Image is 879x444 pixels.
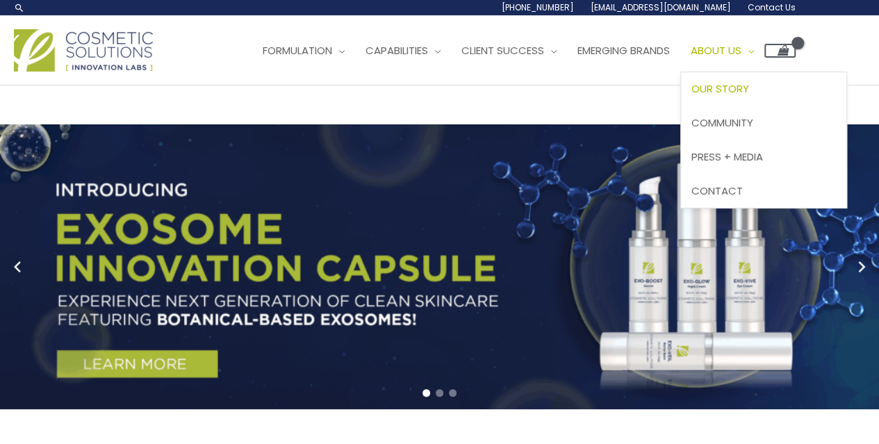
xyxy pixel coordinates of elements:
[691,43,741,58] span: About Us
[422,389,430,397] span: Go to slide 1
[851,256,872,277] button: Next slide
[567,30,680,72] a: Emerging Brands
[691,115,753,130] span: Community
[681,106,846,140] a: Community
[502,1,574,13] span: [PHONE_NUMBER]
[449,389,457,397] span: Go to slide 3
[681,72,846,106] a: Our Story
[591,1,731,13] span: [EMAIL_ADDRESS][DOMAIN_NAME]
[748,1,796,13] span: Contact Us
[242,30,796,72] nav: Site Navigation
[691,81,749,96] span: Our Story
[577,43,670,58] span: Emerging Brands
[691,183,743,198] span: Contact
[436,389,443,397] span: Go to slide 2
[14,2,25,13] a: Search icon link
[764,44,796,58] a: View Shopping Cart, empty
[451,30,567,72] a: Client Success
[355,30,451,72] a: Capabilities
[681,140,846,174] a: Press + Media
[263,43,332,58] span: Formulation
[14,29,153,72] img: Cosmetic Solutions Logo
[680,30,764,72] a: About Us
[691,149,763,164] span: Press + Media
[7,256,28,277] button: Previous slide
[252,30,355,72] a: Formulation
[681,174,846,208] a: Contact
[365,43,428,58] span: Capabilities
[461,43,544,58] span: Client Success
